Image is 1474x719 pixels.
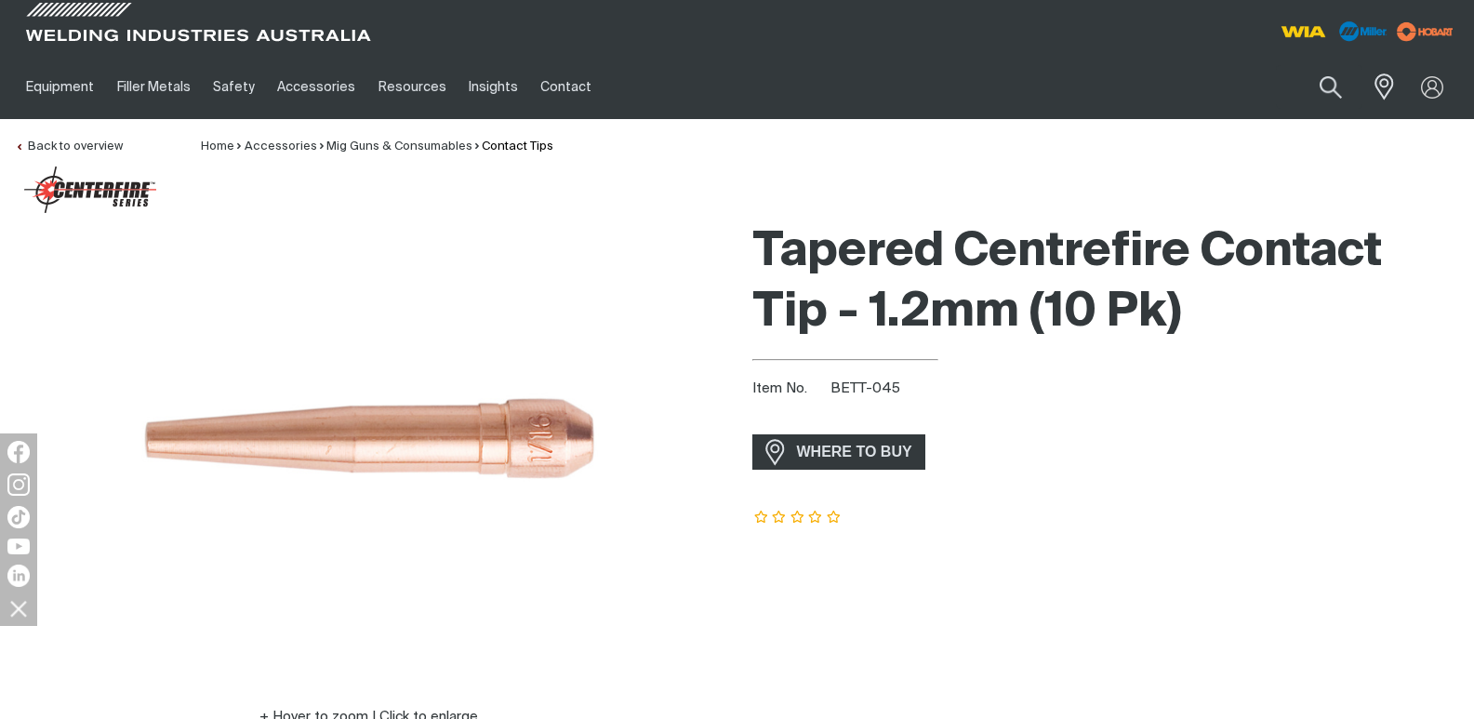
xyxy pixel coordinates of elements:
img: miller [1391,18,1459,46]
a: Insights [458,55,529,119]
a: Back to overview [15,140,123,153]
a: Contact [529,55,603,119]
a: Home [201,140,234,153]
img: Tapered Centrefire Contact Tip - 1.2mm (10 Pk) [136,213,601,678]
span: BETT-045 [830,381,900,395]
a: Mig Guns & Consumables [326,140,472,153]
img: hide socials [3,593,34,624]
a: Equipment [15,55,105,119]
button: Search products [1299,65,1362,109]
a: Filler Metals [105,55,201,119]
a: WHERE TO BUY [752,434,926,469]
a: Accessories [245,140,317,153]
img: TikTok [7,506,30,528]
span: WHERE TO BUY [785,437,924,467]
h1: Tapered Centrefire Contact Tip - 1.2mm (10 Pk) [752,222,1460,343]
span: Item No. [752,379,828,400]
span: Rating: {0} [752,512,843,525]
img: Instagram [7,473,30,496]
a: Safety [202,55,266,119]
img: LinkedIn [7,565,30,587]
img: Facebook [7,441,30,463]
a: Resources [367,55,458,119]
a: Contact Tips [482,140,553,153]
a: Accessories [266,55,366,119]
nav: Breadcrumb [201,138,553,156]
nav: Main [15,55,1098,119]
img: YouTube [7,539,30,554]
input: Product name or item number... [1276,65,1362,109]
